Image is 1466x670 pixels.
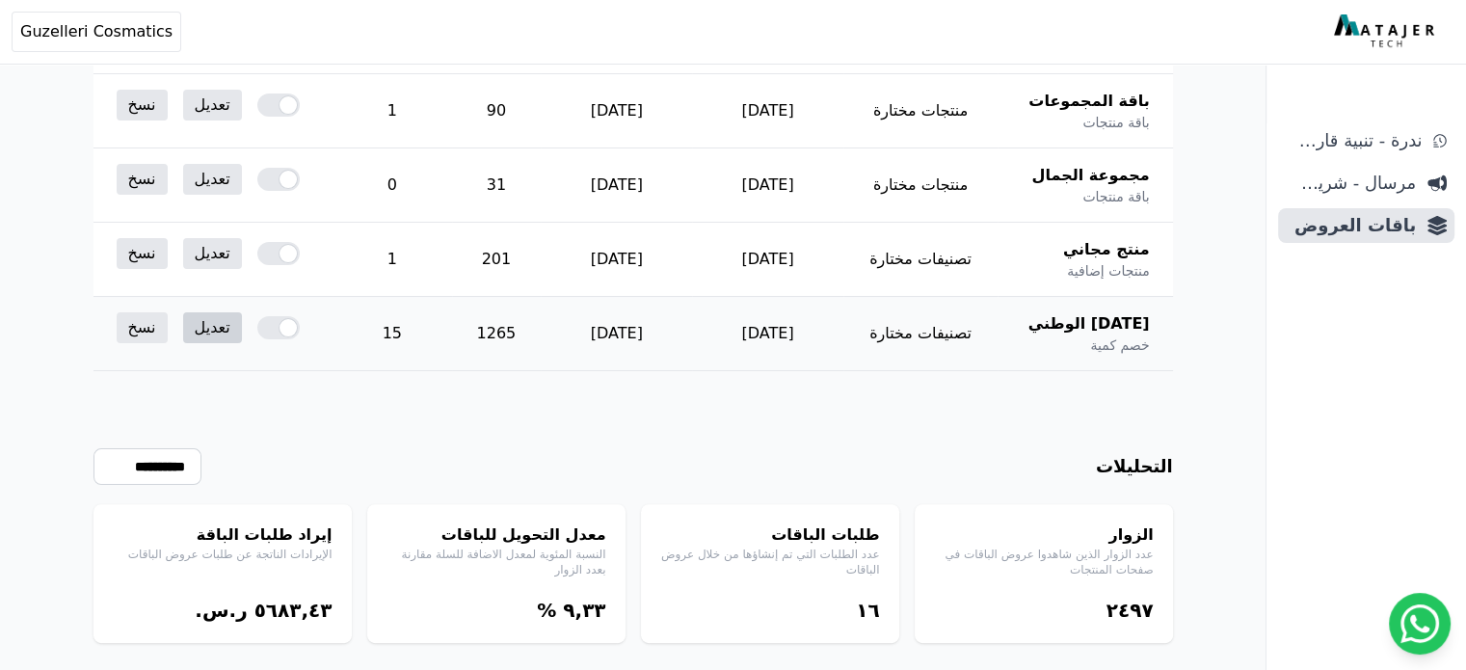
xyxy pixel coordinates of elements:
td: 201 [452,223,542,297]
td: [DATE] [541,223,692,297]
td: 90 [452,74,542,148]
p: النسبة المئوية لمعدل الاضافة للسلة مقارنة بعدد الزوار [386,547,606,577]
td: 15 [333,297,452,371]
span: Guzelleri Cosmatics [20,20,173,43]
p: عدد الزوار الذين شاهدوا عروض الباقات في صفحات المنتجات [934,547,1154,577]
td: [DATE] [541,74,692,148]
div: ١٦ [660,597,880,624]
h4: معدل التحويل للباقات [386,523,606,547]
a: نسخ [117,164,168,195]
a: نسخ [117,238,168,269]
td: منتجات مختارة [843,148,998,223]
h4: طلبات الباقات [660,523,880,547]
a: تعديل [183,238,242,269]
span: ندرة - تنبية قارب علي النفاذ [1286,127,1422,154]
span: منتج مجاني [1063,238,1150,261]
bdi: ٩,۳۳ [563,599,605,622]
span: باقة المجموعات [1028,90,1149,113]
td: [DATE] [692,74,842,148]
a: تعديل [183,164,242,195]
a: تعديل [183,312,242,343]
span: ر.س. [195,599,247,622]
a: نسخ [117,312,168,343]
td: منتجات مختارة [843,74,998,148]
span: باقة منتجات [1082,187,1149,206]
span: باقة منتجات [1082,113,1149,132]
button: Guzelleri Cosmatics [12,12,181,52]
h4: إيراد طلبات الباقة [113,523,333,547]
td: 1 [333,223,452,297]
h3: التحليلات [1096,453,1173,480]
img: MatajerTech Logo [1334,14,1439,49]
span: منتجات إضافية [1067,261,1149,281]
span: % [537,599,556,622]
a: نسخ [117,90,168,121]
span: مرسال - شريط دعاية [1286,170,1416,197]
td: [DATE] [541,148,692,223]
td: 31 [452,148,542,223]
p: عدد الطلبات التي تم إنشاؤها من خلال عروض الباقات [660,547,880,577]
td: [DATE] [692,223,842,297]
span: [DATE] الوطني [1028,312,1150,335]
p: الإيرادات الناتجة عن طلبات عروض الباقات [113,547,333,562]
td: 1 [333,74,452,148]
a: تعديل [183,90,242,121]
span: مجموعة الجمال [1031,164,1149,187]
h4: الزوار [934,523,1154,547]
td: [DATE] [541,297,692,371]
td: 0 [333,148,452,223]
td: 1265 [452,297,542,371]
td: تصنيفات مختارة [843,297,998,371]
span: خصم كمية [1090,335,1149,355]
bdi: ٥٦٨۳,٤۳ [254,599,333,622]
td: تصنيفات مختارة [843,223,998,297]
td: [DATE] [692,297,842,371]
td: [DATE] [692,148,842,223]
div: ٢٤٩٧ [934,597,1154,624]
span: باقات العروض [1286,212,1416,239]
